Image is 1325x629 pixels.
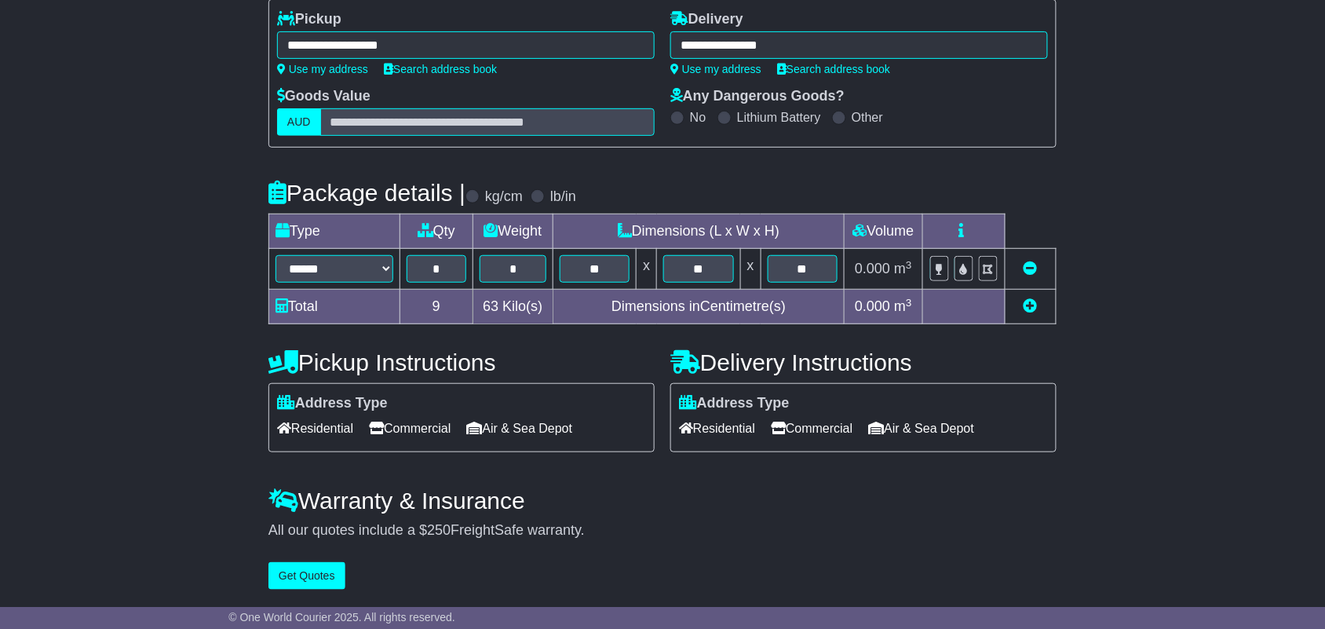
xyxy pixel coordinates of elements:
td: Qty [400,214,473,249]
div: All our quotes include a $ FreightSafe warranty. [268,522,1057,539]
label: Pickup [277,11,341,28]
span: 0.000 [855,261,890,276]
td: Kilo(s) [473,290,553,324]
h4: Pickup Instructions [268,349,655,375]
a: Add new item [1024,298,1038,314]
td: Total [269,290,400,324]
span: Air & Sea Depot [467,416,573,441]
td: x [740,249,761,290]
td: 9 [400,290,473,324]
h4: Warranty & Insurance [268,488,1057,514]
span: m [894,298,912,314]
label: Lithium Battery [737,110,821,125]
h4: Delivery Instructions [670,349,1057,375]
a: Search address book [384,63,497,75]
span: 0.000 [855,298,890,314]
td: Type [269,214,400,249]
td: x [637,249,657,290]
label: kg/cm [485,188,523,206]
label: Any Dangerous Goods? [670,88,845,105]
span: 63 [483,298,498,314]
label: Goods Value [277,88,370,105]
a: Use my address [670,63,761,75]
td: Dimensions (L x W x H) [553,214,845,249]
a: Search address book [777,63,890,75]
td: Weight [473,214,553,249]
a: Use my address [277,63,368,75]
span: Residential [277,416,353,441]
label: lb/in [550,188,576,206]
span: Commercial [369,416,451,441]
span: 250 [427,522,451,538]
h4: Package details | [268,180,465,206]
span: Air & Sea Depot [869,416,975,441]
td: Dimensions in Centimetre(s) [553,290,845,324]
td: Volume [844,214,922,249]
sup: 3 [906,259,912,271]
a: Remove this item [1024,261,1038,276]
span: Residential [679,416,755,441]
label: No [690,110,706,125]
span: Commercial [771,416,852,441]
label: Other [852,110,883,125]
span: © One World Courier 2025. All rights reserved. [228,611,455,624]
label: AUD [277,108,321,136]
sup: 3 [906,297,912,309]
label: Address Type [679,395,790,412]
button: Get Quotes [268,562,345,590]
label: Address Type [277,395,388,412]
span: m [894,261,912,276]
label: Delivery [670,11,743,28]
